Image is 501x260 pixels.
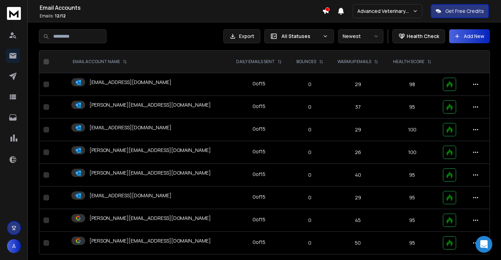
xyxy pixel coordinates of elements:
td: 29 [330,118,386,141]
p: 0 [294,171,326,178]
p: All Statuses [281,33,320,40]
button: Add New [449,29,490,43]
p: WARMUP EMAILS [337,59,371,64]
p: Emails : [40,13,322,19]
p: 0 [294,81,326,88]
div: 0 of 15 [253,216,265,223]
td: 95 [386,186,439,209]
button: A [7,239,21,253]
div: 0 of 15 [253,239,265,246]
p: [EMAIL_ADDRESS][DOMAIN_NAME] [89,124,172,131]
p: 0 [294,217,326,224]
td: 100 [386,118,439,141]
td: 37 [330,96,386,118]
p: [PERSON_NAME][EMAIL_ADDRESS][DOMAIN_NAME] [89,169,211,176]
p: [EMAIL_ADDRESS][DOMAIN_NAME] [89,79,172,86]
p: [PERSON_NAME][EMAIL_ADDRESS][DOMAIN_NAME] [89,101,211,108]
td: 26 [330,141,386,164]
p: [PERSON_NAME][EMAIL_ADDRESS][DOMAIN_NAME] [89,237,211,244]
p: Get Free Credits [445,8,484,15]
p: HEALTH SCORE [393,59,424,64]
div: 0 of 15 [253,148,265,155]
td: 100 [386,141,439,164]
button: Newest [338,29,383,43]
span: 12 / 12 [55,13,66,19]
td: 29 [330,186,386,209]
td: 95 [386,164,439,186]
img: logo [7,7,21,20]
p: BOUNCES [296,59,316,64]
div: 0 of 15 [253,80,265,87]
td: 29 [330,73,386,96]
td: 95 [386,209,439,232]
p: [EMAIL_ADDRESS][DOMAIN_NAME] [89,192,172,199]
p: DAILY EMAILS SENT [236,59,275,64]
p: 0 [294,149,326,156]
div: 0 of 15 [253,103,265,110]
td: 95 [386,96,439,118]
td: 40 [330,164,386,186]
p: 0 [294,239,326,246]
h1: Email Accounts [40,3,322,12]
p: 0 [294,104,326,110]
td: 50 [330,232,386,254]
div: 0 of 15 [253,125,265,132]
p: 0 [294,194,326,201]
p: [PERSON_NAME][EMAIL_ADDRESS][DOMAIN_NAME] [89,147,211,154]
div: Open Intercom Messenger [476,236,492,253]
p: Health Check [407,33,439,40]
td: 95 [386,232,439,254]
div: 0 of 15 [253,171,265,178]
td: 45 [330,209,386,232]
p: [PERSON_NAME][EMAIL_ADDRESS][DOMAIN_NAME] [89,215,211,222]
p: Advanced Veterinary Nutrition [357,8,413,15]
p: 0 [294,126,326,133]
div: 0 of 15 [253,193,265,200]
button: Health Check [392,29,445,43]
div: EMAIL ACCOUNT NAME [73,59,127,64]
td: 98 [386,73,439,96]
button: Export [223,29,260,43]
button: Get Free Credits [431,4,489,18]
